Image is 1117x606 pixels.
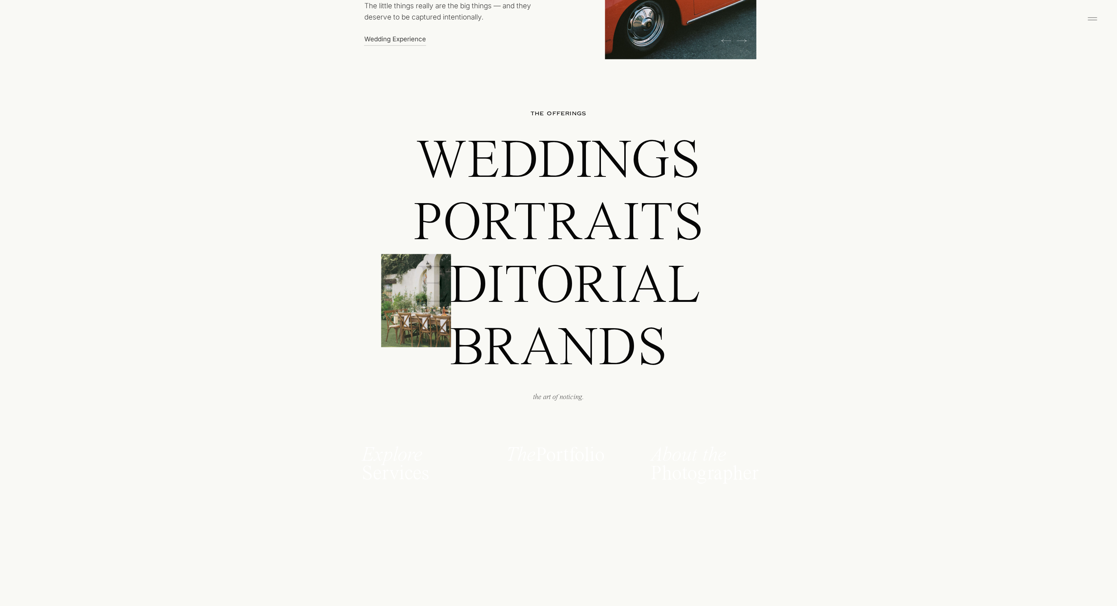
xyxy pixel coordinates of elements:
h2: Services [362,446,463,483]
p: Portraits [349,195,768,248]
h2: Portfolio [506,446,607,483]
i: Explore [362,445,423,466]
p: BRANDS [349,320,768,373]
p: editorial [349,258,768,311]
h2: Photographer [651,446,752,483]
i: the art of noticing. [533,394,584,401]
h2: THE offerings [507,110,610,119]
p: Weddings [349,133,768,186]
p: The little things really are the big things — and they deserve to be captured intentionally. [364,0,545,27]
i: About the [651,445,726,466]
i: The [506,445,536,466]
a: Wedding Experience [364,35,430,42]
